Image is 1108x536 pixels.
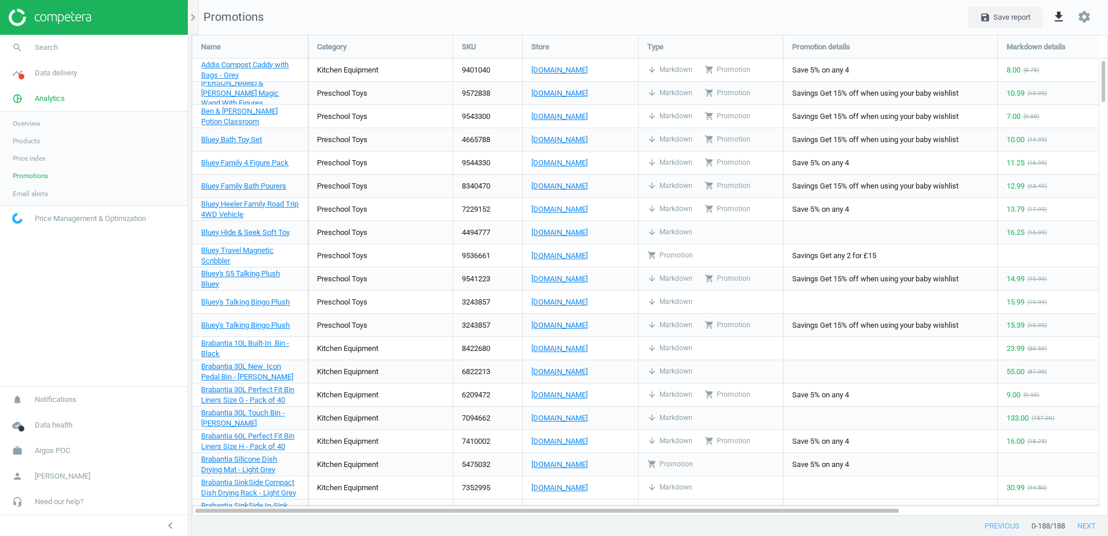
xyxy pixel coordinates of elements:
[201,385,299,405] a: Brabantia 30L Perfect Fit Bin Liners Size G - Pack of 40
[6,414,28,436] i: cloud_done
[647,367,692,376] div: Markdown
[317,320,367,331] div: Preschool Toys
[201,107,278,126] span: Ben & [PERSON_NAME] Potion Classroom
[1027,229,1047,237] div: ( 16.99 )
[792,65,849,75] span: Save 5% on any 4
[13,171,48,180] span: Promotions
[453,267,522,290] div: 9541223
[1027,159,1047,167] div: ( 16.99 )
[453,175,522,197] div: 8340470
[201,454,299,475] a: Brabantia Silicone Dish Drying Mat - Light Grey
[647,65,692,75] div: Markdown
[705,436,750,446] div: Promotion
[453,105,522,128] div: 9543300
[453,499,522,522] div: 7819751
[317,483,378,493] div: Kitchen Equipment
[6,491,28,513] i: headset_mic
[1027,437,1047,446] div: ( 18.25 )
[647,42,664,52] span: Type
[201,78,279,108] span: [PERSON_NAME] & [PERSON_NAME] Magic Wand With Figures
[531,181,629,191] a: [DOMAIN_NAME]
[201,321,290,329] span: Bluey's Talking Bingo Plush
[531,204,629,215] a: [DOMAIN_NAME]
[647,135,657,144] i: arrow_downward
[201,320,290,331] a: Bluey's Talking Bingo Plush
[317,204,367,215] div: Preschool Toys
[647,158,692,168] div: Markdown
[1032,521,1050,531] span: 0 - 188
[647,274,692,284] div: Markdown
[201,362,293,381] span: Brabantia 30L New Icon Pedal Bin - [PERSON_NAME]
[317,111,367,122] div: Preschool Toys
[647,483,657,492] i: arrow_downward
[1007,204,1025,215] div: 13.79
[647,181,657,190] i: arrow_downward
[647,251,657,260] i: shopping_cart
[647,343,657,353] i: arrow_downward
[792,251,876,261] span: Savings Get any 2 for £15
[201,246,274,265] span: Bluey Travel Magnetic Scribbler
[1007,111,1020,122] div: 7.00
[1007,436,1025,447] div: 16.00
[531,297,629,307] a: [DOMAIN_NAME]
[201,339,289,358] span: Brabantia 10L Built-In Bin - Black
[792,88,958,99] span: Savings Get 15% off when using your baby wishlist
[201,408,285,428] span: Brabantia 30L Touch Bin - [PERSON_NAME]
[201,338,299,359] a: Brabantia 10L Built-In Bin - Black
[1007,181,1025,191] div: 12.99
[201,455,277,474] span: Brabantia Silicone Dish Drying Mat - Light Grey
[201,135,262,144] span: Bluey Bath Toy Set
[1027,89,1047,97] div: ( 10.99 )
[1007,483,1025,493] div: 30.99
[705,204,750,214] div: Promotion
[647,367,657,376] i: arrow_downward
[13,154,46,163] span: Price index
[705,65,750,75] div: Promotion
[201,158,289,167] span: Bluey Family 4 Figure Pack
[12,213,23,224] img: wGWNvw8QSZomAAAAABJRU5ErkJggg==
[647,297,657,306] i: arrow_downward
[647,111,692,121] div: Markdown
[201,501,288,520] span: Brabantia SinkSide In-Sink Organiser - Light Grey
[317,343,378,354] div: Kitchen Equipment
[201,78,299,109] a: [PERSON_NAME] & [PERSON_NAME] Magic Wand With Figures
[201,478,296,497] span: Brabantia SinkSide Compact Dish Drying Rack - Light Grey
[163,519,177,533] i: chevron_left
[6,37,28,59] i: search
[201,106,299,127] a: Ben & [PERSON_NAME] Potion Classroom
[453,407,522,429] div: 7094662
[317,251,367,261] div: Preschool Toys
[6,62,28,84] i: timeline
[201,227,290,238] a: Bluey Hide & Seek Soft Toy
[453,430,522,452] div: 7410002
[1007,227,1025,238] div: 16.25
[1007,390,1020,400] div: 9.00
[1007,65,1020,75] div: 8.00
[453,244,522,267] div: 9536661
[1007,135,1025,145] div: 10.00
[792,459,849,470] span: Save 5% on any 4
[705,274,714,283] i: shopping_cart
[192,9,264,26] span: Promotions
[201,181,286,191] a: Bluey Family Bath Pourers
[792,181,958,191] span: Savings Get 15% off when using your baby wishlist
[792,204,849,215] span: Save 5% on any 4
[201,158,289,168] a: Bluey Family 4 Figure Pack
[201,200,298,219] span: Bluey Heeler Family Road Trip 4WD Vehicle
[201,408,299,429] a: Brabantia 30L Touch Bin - [PERSON_NAME]
[647,459,693,469] div: Promotion
[531,343,629,354] a: [DOMAIN_NAME]
[1060,497,1088,524] iframe: Intercom live chat
[705,111,714,121] i: shopping_cart
[317,367,378,377] div: Kitchen Equipment
[647,436,657,446] i: arrow_downward
[705,65,714,74] i: shopping_cart
[531,251,629,261] a: [DOMAIN_NAME]
[1050,521,1065,531] span: / 188
[647,483,692,492] div: Markdown
[317,42,347,52] span: Category
[792,320,958,331] span: Savings Get 15% off when using your baby wishlist
[201,477,299,498] a: Brabantia SinkSide Compact Dish Drying Rack - Light Grey
[647,227,692,237] div: Markdown
[705,436,714,446] i: shopping_cart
